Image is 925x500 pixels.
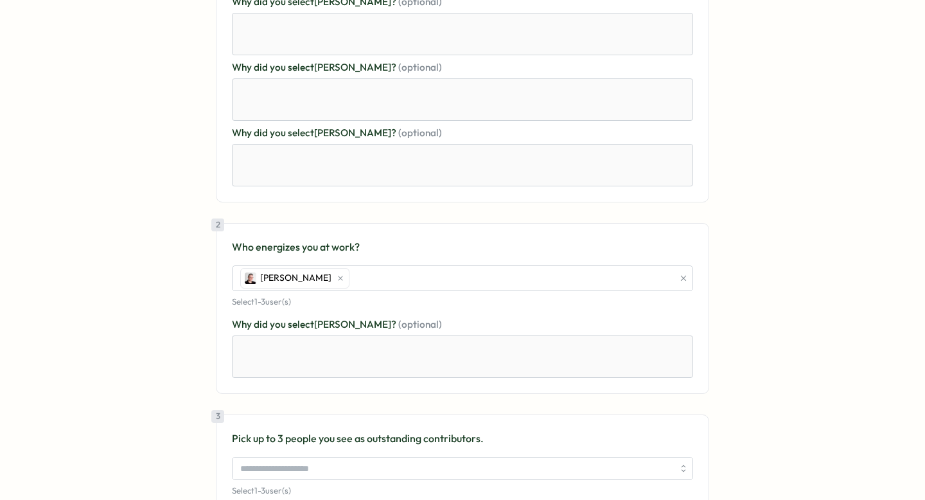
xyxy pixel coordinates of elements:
[232,431,693,447] p: Pick up to 3 people you see as outstanding contributors.
[232,126,693,140] label: Why did you select [PERSON_NAME] ?
[398,318,442,330] span: (optional)
[245,272,256,284] img: Almudena Bernardos
[232,485,693,497] p: Select 1 - 3 user(s)
[211,410,224,423] div: 3
[232,296,693,308] p: Select 1 - 3 user(s)
[232,60,693,75] label: Why did you select [PERSON_NAME] ?
[232,317,693,332] label: Why did you select [PERSON_NAME] ?
[260,271,331,285] span: [PERSON_NAME]
[398,127,442,139] span: (optional)
[232,239,693,255] p: Who energizes you at work?
[398,61,442,73] span: (optional)
[211,219,224,231] div: 2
